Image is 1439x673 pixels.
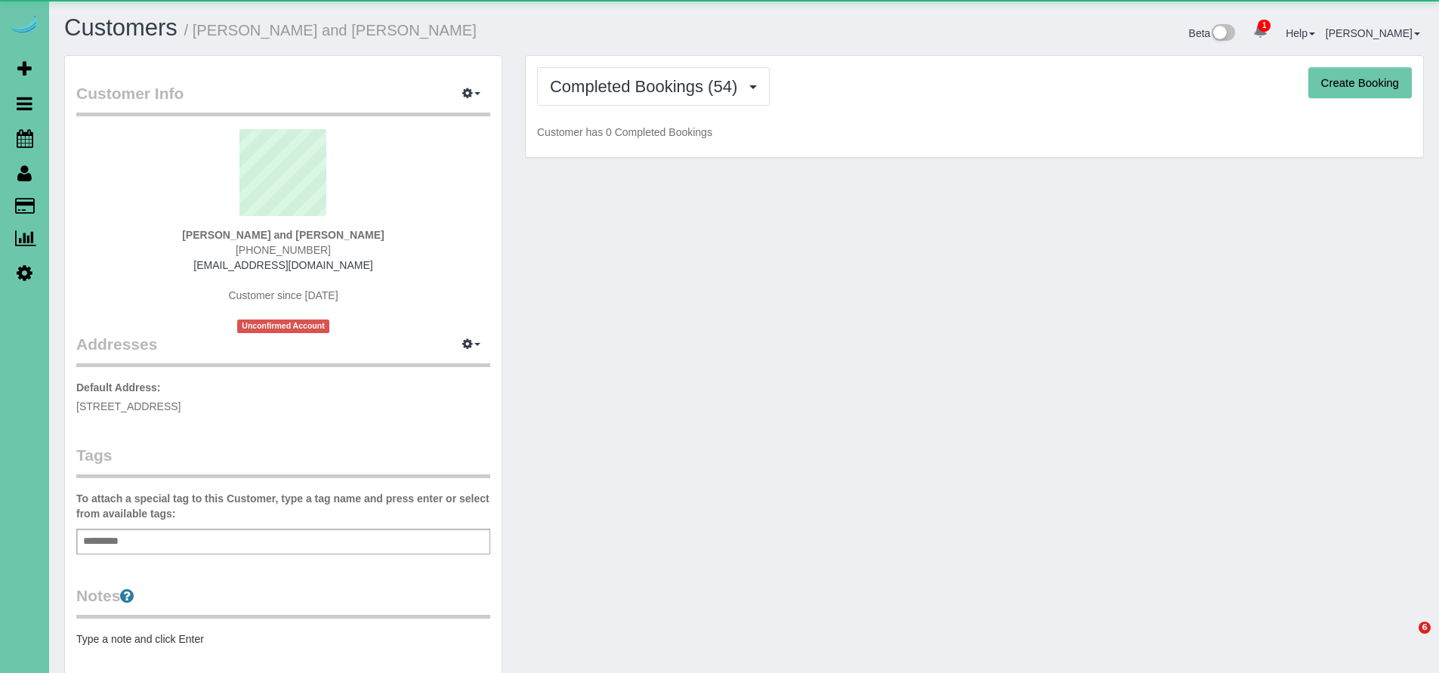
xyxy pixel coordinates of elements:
[1246,15,1275,48] a: 1
[182,229,384,241] strong: [PERSON_NAME] and [PERSON_NAME]
[9,15,39,36] img: Automaid Logo
[1286,27,1315,39] a: Help
[76,491,490,521] label: To attach a special tag to this Customer, type a tag name and press enter or select from availabl...
[1210,24,1235,44] img: New interface
[76,380,161,395] label: Default Address:
[537,67,770,106] button: Completed Bookings (54)
[64,14,178,41] a: Customers
[228,289,338,301] span: Customer since [DATE]
[76,444,490,478] legend: Tags
[193,259,372,271] a: [EMAIL_ADDRESS][DOMAIN_NAME]
[537,125,1412,140] p: Customer has 0 Completed Bookings
[1308,67,1412,99] button: Create Booking
[184,22,477,39] small: / [PERSON_NAME] and [PERSON_NAME]
[550,77,745,96] span: Completed Bookings (54)
[1326,27,1420,39] a: [PERSON_NAME]
[1419,622,1431,634] span: 6
[76,585,490,619] legend: Notes
[1189,27,1236,39] a: Beta
[1388,622,1424,658] iframe: Intercom live chat
[1258,20,1271,32] span: 1
[237,320,329,332] span: Unconfirmed Account
[76,82,490,116] legend: Customer Info
[236,244,331,256] span: [PHONE_NUMBER]
[76,400,181,412] span: [STREET_ADDRESS]
[76,631,490,647] pre: Type a note and click Enter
